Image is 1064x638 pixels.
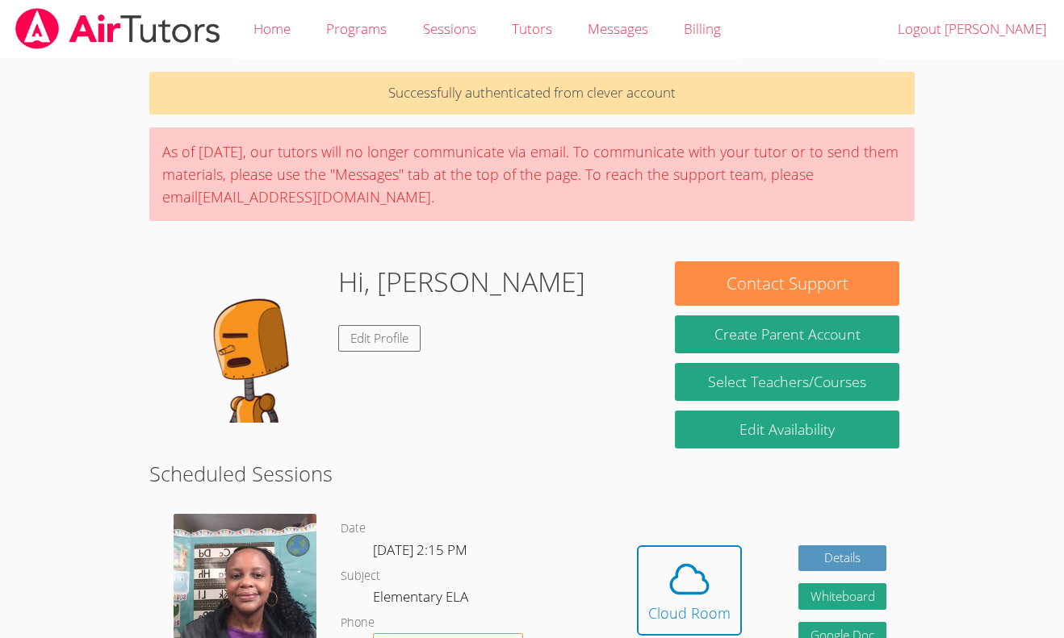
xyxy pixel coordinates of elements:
a: Edit Profile [338,325,421,352]
button: Contact Support [675,261,899,306]
button: Cloud Room [637,545,742,636]
button: Whiteboard [798,583,887,610]
h2: Scheduled Sessions [149,458,915,489]
button: Create Parent Account [675,315,899,353]
img: airtutors_banner-c4298cdbf04f3fff15de1276eac7730deb9818008684d7c2e4769d2f7ddbe033.png [14,8,222,49]
p: Successfully authenticated from clever account [149,72,915,115]
dt: Subject [341,566,380,586]
dt: Date [341,519,366,539]
h1: Hi, [PERSON_NAME] [338,261,585,302]
a: Select Teachers/Courses [675,363,899,401]
a: Details [798,545,887,572]
span: [DATE] 2:15 PM [373,540,467,559]
div: Cloud Room [648,602,731,624]
span: Messages [588,19,648,38]
div: As of [DATE], our tutors will no longer communicate via email. To communicate with your tutor or ... [149,127,915,221]
a: Edit Availability [675,411,899,448]
dt: Phone [341,613,375,633]
img: default.png [164,261,325,423]
dd: Elementary ELA [373,586,471,613]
